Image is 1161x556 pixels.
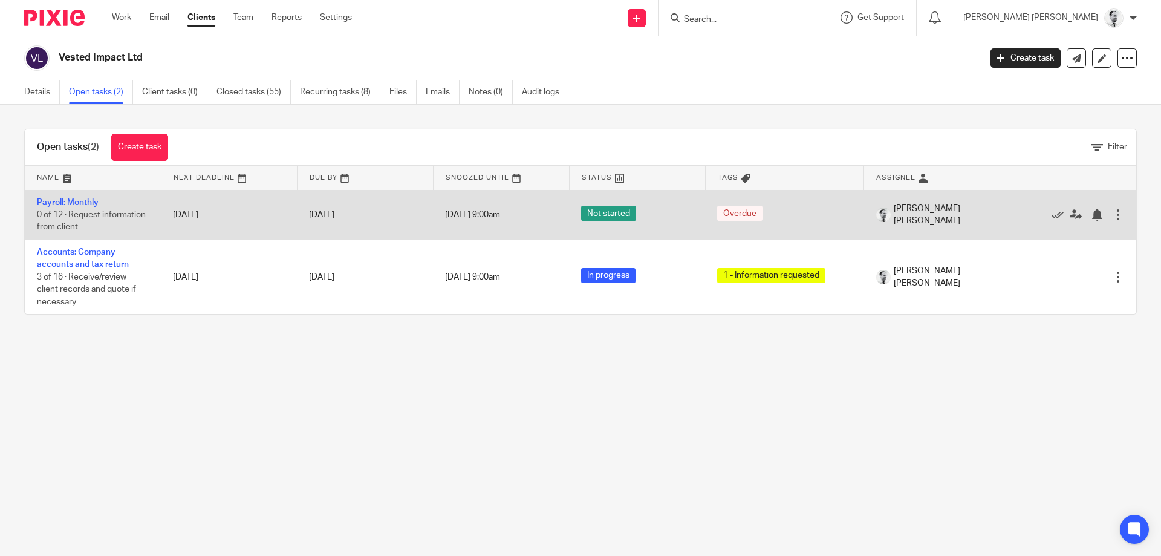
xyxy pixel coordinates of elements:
a: Recurring tasks (8) [300,80,380,104]
span: [PERSON_NAME] [PERSON_NAME] [894,203,988,227]
a: Audit logs [522,80,568,104]
a: Accounts: Company accounts and tax return [37,248,129,269]
span: 0 of 12 · Request information from client [37,211,146,232]
span: Tags [718,174,738,181]
a: Payroll: Monthly [37,198,99,207]
a: Details [24,80,60,104]
span: [DATE] 9:00am [445,273,500,281]
a: Open tasks (2) [69,80,133,104]
td: [DATE] [161,240,297,314]
span: Status [582,174,612,181]
span: Get Support [857,13,904,22]
h2: Vested Impact Ltd [59,51,790,64]
span: [PERSON_NAME] [PERSON_NAME] [894,265,988,290]
p: [PERSON_NAME] [PERSON_NAME] [963,11,1098,24]
input: Search [683,15,792,25]
a: Notes (0) [469,80,513,104]
span: [DATE] [309,273,334,281]
span: Snoozed Until [446,174,509,181]
span: Not started [581,206,636,221]
td: [DATE] [161,190,297,240]
h1: Open tasks [37,141,99,154]
a: Create task [111,134,168,161]
a: Create task [990,48,1061,68]
a: Reports [272,11,302,24]
img: Mass_2025.jpg [876,270,891,284]
a: Files [389,80,417,104]
span: [DATE] [309,211,334,219]
a: Team [233,11,253,24]
a: Closed tasks (55) [216,80,291,104]
span: [DATE] 9:00am [445,211,500,219]
img: Pixie [24,10,85,26]
a: Client tasks (0) [142,80,207,104]
span: 1 - Information requested [717,268,825,283]
span: Overdue [717,206,763,221]
a: Settings [320,11,352,24]
span: Filter [1108,143,1127,151]
a: Clients [187,11,215,24]
img: Mass_2025.jpg [1104,8,1124,28]
a: Email [149,11,169,24]
span: (2) [88,142,99,152]
a: Emails [426,80,460,104]
a: Mark as done [1052,209,1070,221]
img: Mass_2025.jpg [876,208,891,222]
span: 3 of 16 · Receive/review client records and quote if necessary [37,273,136,306]
span: In progress [581,268,636,283]
a: Work [112,11,131,24]
img: svg%3E [24,45,50,71]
